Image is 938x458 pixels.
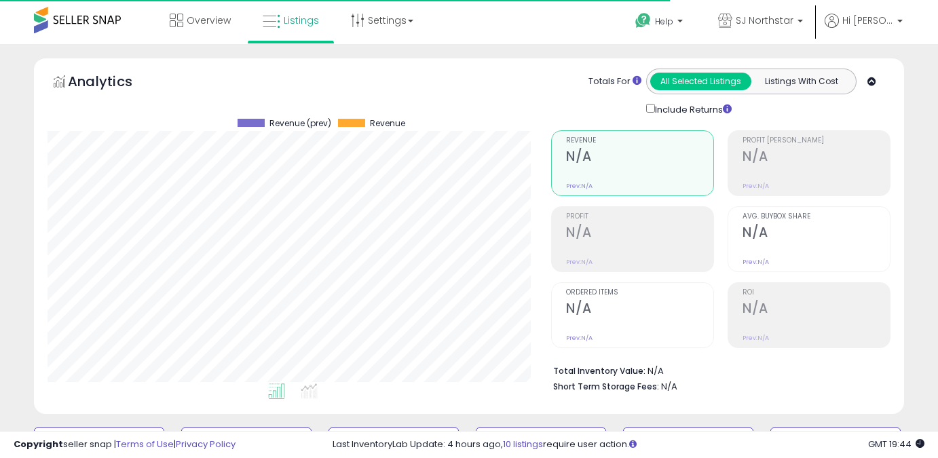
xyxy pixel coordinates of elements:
[566,289,713,297] span: Ordered Items
[370,119,405,128] span: Revenue
[868,438,924,451] span: 2025-08-15 19:44 GMT
[503,438,543,451] a: 10 listings
[635,12,652,29] i: Get Help
[736,14,793,27] span: SJ Northstar
[553,381,659,392] b: Short Term Storage Fees:
[770,427,901,455] button: Listings without Cost
[553,362,880,378] li: N/A
[743,137,890,145] span: Profit [PERSON_NAME]
[842,14,893,27] span: Hi [PERSON_NAME]
[743,213,890,221] span: Avg. Buybox Share
[14,438,63,451] strong: Copyright
[743,182,769,190] small: Prev: N/A
[825,14,903,44] a: Hi [PERSON_NAME]
[624,2,696,44] a: Help
[743,225,890,243] h2: N/A
[14,438,236,451] div: seller snap | |
[187,14,231,27] span: Overview
[269,119,331,128] span: Revenue (prev)
[743,149,890,167] h2: N/A
[566,182,593,190] small: Prev: N/A
[743,301,890,319] h2: N/A
[655,16,673,27] span: Help
[34,427,164,455] button: Default
[566,225,713,243] h2: N/A
[566,301,713,319] h2: N/A
[623,427,753,455] button: Non Competitive
[284,14,319,27] span: Listings
[650,73,751,90] button: All Selected Listings
[566,334,593,342] small: Prev: N/A
[566,137,713,145] span: Revenue
[636,101,748,117] div: Include Returns
[566,213,713,221] span: Profit
[176,438,236,451] a: Privacy Policy
[566,149,713,167] h2: N/A
[329,427,459,455] button: Repricing Off
[743,258,769,266] small: Prev: N/A
[751,73,852,90] button: Listings With Cost
[743,334,769,342] small: Prev: N/A
[743,289,890,297] span: ROI
[116,438,174,451] a: Terms of Use
[68,72,159,94] h5: Analytics
[333,438,924,451] div: Last InventoryLab Update: 4 hours ago, require user action.
[661,380,677,393] span: N/A
[588,75,641,88] div: Totals For
[181,427,312,455] button: Repricing On
[476,427,606,455] button: Listings without Min/Max
[566,258,593,266] small: Prev: N/A
[553,365,645,377] b: Total Inventory Value:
